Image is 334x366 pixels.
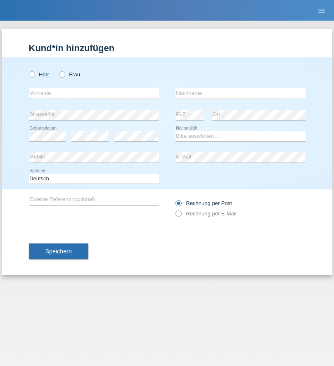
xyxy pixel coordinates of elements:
[175,200,181,210] input: Rechnung per Post
[313,8,330,13] a: menu
[175,210,237,217] label: Rechnung per E-Mail
[29,71,50,78] label: Herr
[29,43,306,53] h1: Kund*in hinzufügen
[45,248,72,255] span: Speichern
[59,71,80,78] label: Frau
[59,71,64,77] input: Frau
[175,200,232,206] label: Rechnung per Post
[29,71,34,77] input: Herr
[317,7,326,15] i: menu
[29,243,88,259] button: Speichern
[175,210,181,221] input: Rechnung per E-Mail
